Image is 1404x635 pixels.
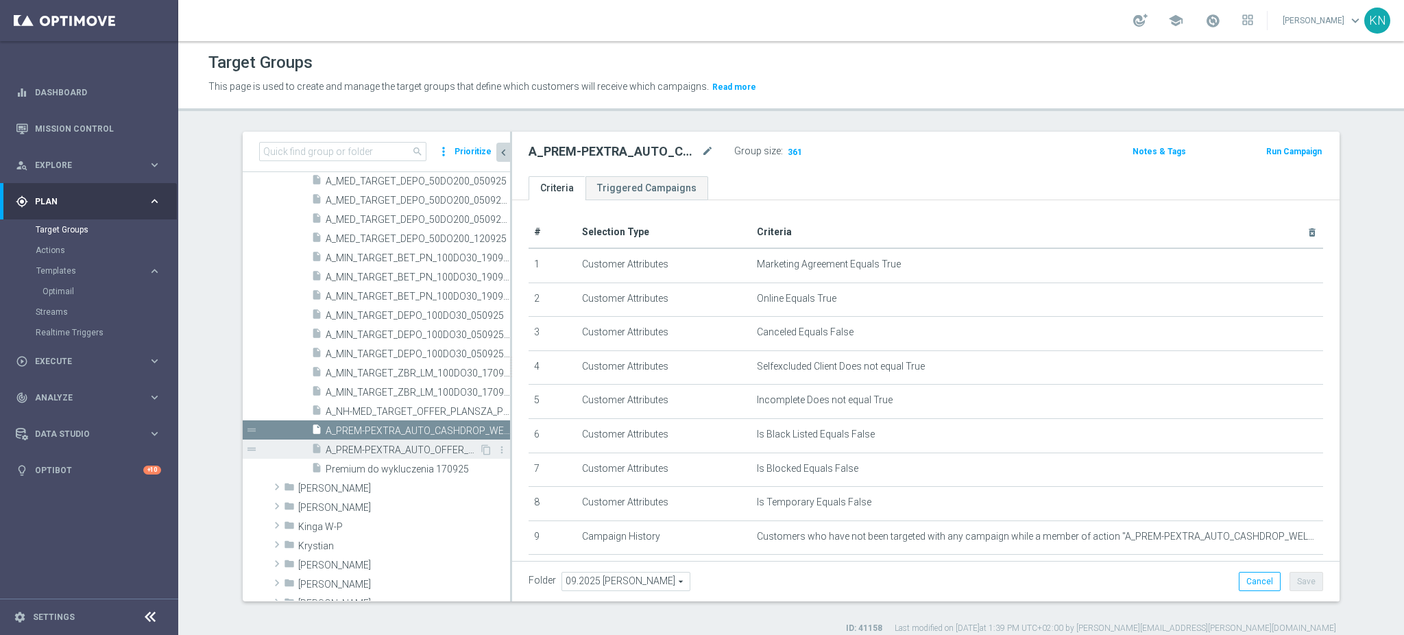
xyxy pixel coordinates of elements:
span: keyboard_arrow_down [1348,13,1363,28]
button: Read more [711,80,758,95]
button: Data Studio keyboard_arrow_right [15,429,162,440]
button: Templates keyboard_arrow_right [36,265,162,276]
span: Criteria [757,226,792,237]
button: gps_fixed Plan keyboard_arrow_right [15,196,162,207]
span: A_MIN_TARGET_ZBR_LM_100DO30_170925_PUSH [326,387,510,398]
i: delete_forever [1307,227,1318,238]
td: 9 [529,520,577,555]
label: Folder [529,575,556,586]
div: Optibot [16,452,161,488]
i: folder [284,520,295,536]
span: This page is used to create and manage the target groups that define which customers will receive... [208,81,709,92]
label: Group size [734,145,781,157]
span: A_MED_TARGET_DEPO_50DO200_120925 [326,233,510,245]
i: insert_drive_file [311,328,322,344]
i: folder [284,539,295,555]
span: Krystian [298,540,510,552]
span: Kasia K. [298,502,510,514]
i: mode_edit [701,143,714,160]
i: insert_drive_file [311,443,322,459]
button: chevron_left [496,143,510,162]
label: : [781,145,783,157]
div: Realtime Triggers [36,322,177,343]
a: [PERSON_NAME]keyboard_arrow_down [1281,10,1364,31]
i: folder [284,597,295,612]
i: insert_drive_file [311,251,322,267]
span: Analyze [35,394,148,402]
td: 10 [529,555,577,589]
i: keyboard_arrow_right [148,158,161,171]
i: more_vert [496,444,507,455]
i: keyboard_arrow_right [148,195,161,208]
span: Is Black Listed Equals False [757,429,875,440]
label: Last modified on [DATE] at 1:39 PM UTC+02:00 by [PERSON_NAME][EMAIL_ADDRESS][PERSON_NAME][DOMAIN_... [895,623,1336,634]
i: insert_drive_file [311,289,322,305]
div: Explore [16,159,148,171]
td: 7 [529,453,577,487]
i: settings [14,611,26,623]
td: 3 [529,317,577,351]
span: A_PREM-PEXTRA_AUTO_CASHDROP_WELCOME_PW_MRKT_WEEKLY [326,425,510,437]
i: equalizer [16,86,28,99]
button: Notes & Tags [1131,144,1187,159]
button: person_search Explore keyboard_arrow_right [15,160,162,171]
button: Cancel [1239,572,1281,591]
span: A_MIN_TARGET_BET_PN_100DO30_190925_PUSH [326,291,510,302]
td: 4 [529,350,577,385]
h1: Target Groups [208,53,313,73]
span: Is Temporary Equals False [757,496,871,508]
a: Settings [33,613,75,621]
button: equalizer Dashboard [15,87,162,98]
i: track_changes [16,392,28,404]
td: 2 [529,283,577,317]
span: Selfexcluded Client Does not equal True [757,361,925,372]
div: Dashboard [16,74,161,110]
span: Kinga W-P [298,521,510,533]
td: Campaign History [577,520,751,555]
h2: A_PREM-PEXTRA_AUTO_CASHDROP_WELCOME_PW_MRKT_WEEKLY [529,143,699,160]
i: chevron_left [497,146,510,159]
span: A_NH-MED_TARGET_OFFER_PLANSZA_POLFIN_050925 [326,406,510,418]
span: Data Studio [35,430,148,438]
span: A_MIN_TARGET_BET_PN_100DO30_190925_MAIL [326,272,510,283]
button: Mission Control [15,123,162,134]
div: Analyze [16,392,148,404]
span: Templates [36,267,134,275]
i: insert_drive_file [311,424,322,440]
div: Actions [36,240,177,261]
td: Customer Attributes [577,248,751,283]
i: insert_drive_file [311,462,322,478]
i: keyboard_arrow_right [148,391,161,404]
div: Streams [36,302,177,322]
a: Optimail [43,286,143,297]
span: school [1168,13,1183,28]
span: Plan [35,197,148,206]
div: Optimail [43,281,177,302]
div: Target Groups [36,219,177,240]
i: gps_fixed [16,195,28,208]
i: insert_drive_file [311,405,322,420]
span: A_MIN_TARGET_DEPO_100DO30_050925_SMS [326,348,510,360]
td: Customer Attributes [577,283,751,317]
td: 8 [529,487,577,521]
td: Customer Attributes [577,350,751,385]
td: Existing Target Group [577,555,751,589]
div: Mission Control [16,110,161,147]
div: Templates [36,267,148,275]
a: Actions [36,245,143,256]
span: A_MED_TARGET_DEPO_50DO200_050925_SMS [326,214,510,226]
button: lightbulb Optibot +10 [15,465,162,476]
span: 361 [786,147,803,160]
button: play_circle_outline Execute keyboard_arrow_right [15,356,162,367]
i: play_circle_outline [16,355,28,368]
i: folder [284,501,295,516]
a: Mission Control [35,110,161,147]
span: A_MIN_TARGET_BET_PN_100DO30_190925 [326,252,510,264]
a: Criteria [529,176,585,200]
i: insert_drive_file [311,385,322,401]
span: Explore [35,161,148,169]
